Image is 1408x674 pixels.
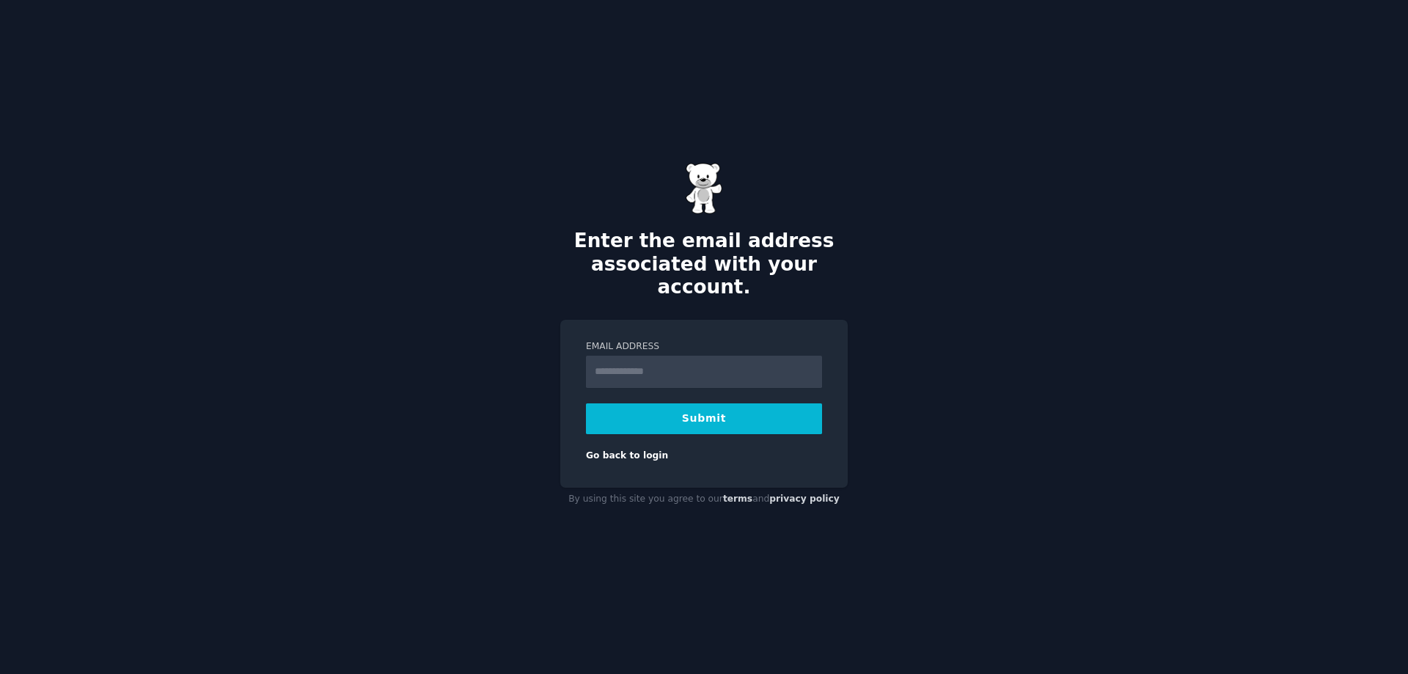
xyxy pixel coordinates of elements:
h2: Enter the email address associated with your account. [560,230,848,299]
img: Gummy Bear [686,163,722,214]
a: privacy policy [769,494,840,504]
div: By using this site you agree to our and [560,488,848,511]
a: terms [723,494,752,504]
a: Go back to login [586,450,668,461]
button: Submit [586,403,822,434]
label: Email Address [586,340,822,354]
